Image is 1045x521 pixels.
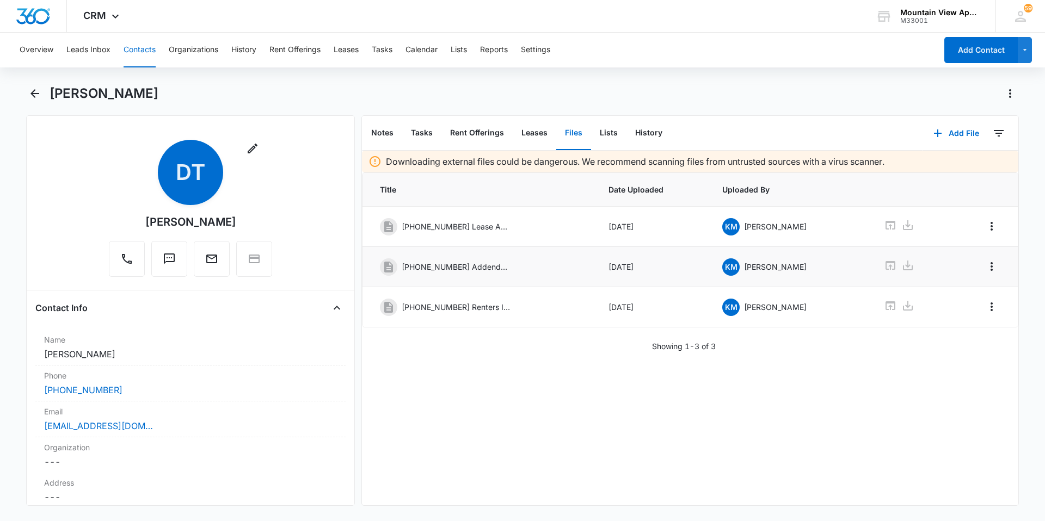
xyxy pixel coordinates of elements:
[362,116,402,150] button: Notes
[1001,85,1019,102] button: Actions
[372,33,392,67] button: Tasks
[744,261,807,272] p: [PERSON_NAME]
[194,241,230,277] button: Email
[626,116,671,150] button: History
[83,10,106,21] span: CRM
[441,116,513,150] button: Rent Offerings
[44,455,337,468] dd: ---
[44,477,337,488] label: Address
[900,17,980,24] div: account id
[1024,4,1032,13] div: notifications count
[451,33,467,67] button: Lists
[66,33,110,67] button: Leads Inbox
[44,334,337,345] label: Name
[35,365,346,401] div: Phone[PHONE_NUMBER]
[983,298,1000,315] button: Overflow Menu
[35,437,346,473] div: Organization---
[151,241,187,277] button: Text
[402,221,511,232] p: [PHONE_NUMBER] Lease Agreement.pdf
[513,116,556,150] button: Leases
[109,241,145,277] button: Call
[44,419,153,432] a: [EMAIL_ADDRESS][DOMAIN_NAME]
[521,33,550,67] button: Settings
[900,8,980,17] div: account name
[595,207,710,247] td: [DATE]
[158,140,223,205] span: DT
[44,491,337,504] dd: ---
[35,473,346,508] div: Address---
[269,33,321,67] button: Rent Offerings
[402,116,441,150] button: Tasks
[722,218,740,235] span: KM
[145,214,236,230] div: [PERSON_NAME]
[591,116,626,150] button: Lists
[923,120,990,146] button: Add File
[402,301,511,313] p: [PHONE_NUMBER] Renters Insurance.pdf
[405,33,438,67] button: Calendar
[556,116,591,150] button: Files
[328,299,346,317] button: Close
[44,370,337,381] label: Phone
[608,184,697,195] span: Date Uploaded
[231,33,256,67] button: History
[151,258,187,267] a: Text
[124,33,156,67] button: Contacts
[1024,4,1032,13] span: 59
[35,301,88,314] h4: Contact Info
[20,33,53,67] button: Overview
[652,340,716,352] p: Showing 1-3 of 3
[983,258,1000,275] button: Overflow Menu
[194,258,230,267] a: Email
[744,221,807,232] p: [PERSON_NAME]
[402,261,511,272] p: [PHONE_NUMBER] Addendums.pdf
[595,247,710,287] td: [DATE]
[44,406,337,417] label: Email
[722,299,740,316] span: KM
[44,383,122,396] a: [PHONE_NUMBER]
[722,258,740,276] span: KM
[35,330,346,365] div: Name[PERSON_NAME]
[480,33,508,67] button: Reports
[983,218,1000,235] button: Overflow Menu
[595,287,710,327] td: [DATE]
[109,258,145,267] a: Call
[722,184,858,195] span: Uploaded By
[380,184,582,195] span: Title
[44,442,337,453] label: Organization
[35,401,346,437] div: Email[EMAIL_ADDRESS][DOMAIN_NAME]
[26,85,43,102] button: Back
[944,37,1018,63] button: Add Contact
[744,301,807,313] p: [PERSON_NAME]
[334,33,359,67] button: Leases
[44,348,337,361] dd: [PERSON_NAME]
[990,125,1007,142] button: Filters
[50,85,158,102] h1: [PERSON_NAME]
[169,33,218,67] button: Organizations
[386,155,884,168] p: Downloading external files could be dangerous. We recommend scanning files from untrusted sources...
